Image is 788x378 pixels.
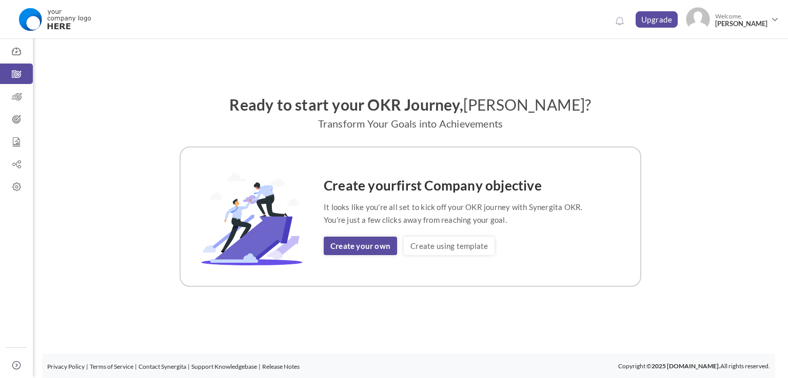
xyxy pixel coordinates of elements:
[710,7,770,33] span: Welcome,
[404,237,495,255] a: Create using template
[259,362,261,372] li: |
[324,237,397,255] a: Create your own
[715,20,767,28] span: [PERSON_NAME]
[612,13,628,30] a: Notifications
[463,96,592,113] span: [PERSON_NAME]?
[618,361,770,371] p: Copyright © All rights reserved.
[47,363,85,370] a: Privacy Policy
[46,96,775,113] h2: Ready to start your OKR Journey,
[262,363,300,370] a: Release Notes
[682,3,783,33] a: Photo Welcome,[PERSON_NAME]
[191,168,313,265] img: OKR-Template-Image.svg
[139,363,186,370] a: Contact Synergita
[636,11,678,28] a: Upgrade
[397,177,542,194] span: first Company objective
[12,7,97,32] img: Logo
[188,362,190,372] li: |
[686,7,710,31] img: Photo
[191,363,257,370] a: Support Knowledgebase
[90,363,133,370] a: Terms of Service
[86,362,88,372] li: |
[46,118,775,129] p: Transform Your Goals into Achievements
[652,362,720,370] b: 2025 [DOMAIN_NAME].
[324,178,582,193] h4: Create your
[324,201,582,226] p: It looks like you're all set to kick off your OKR journey with Synergita OKR. You're just a few c...
[135,362,137,372] li: |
